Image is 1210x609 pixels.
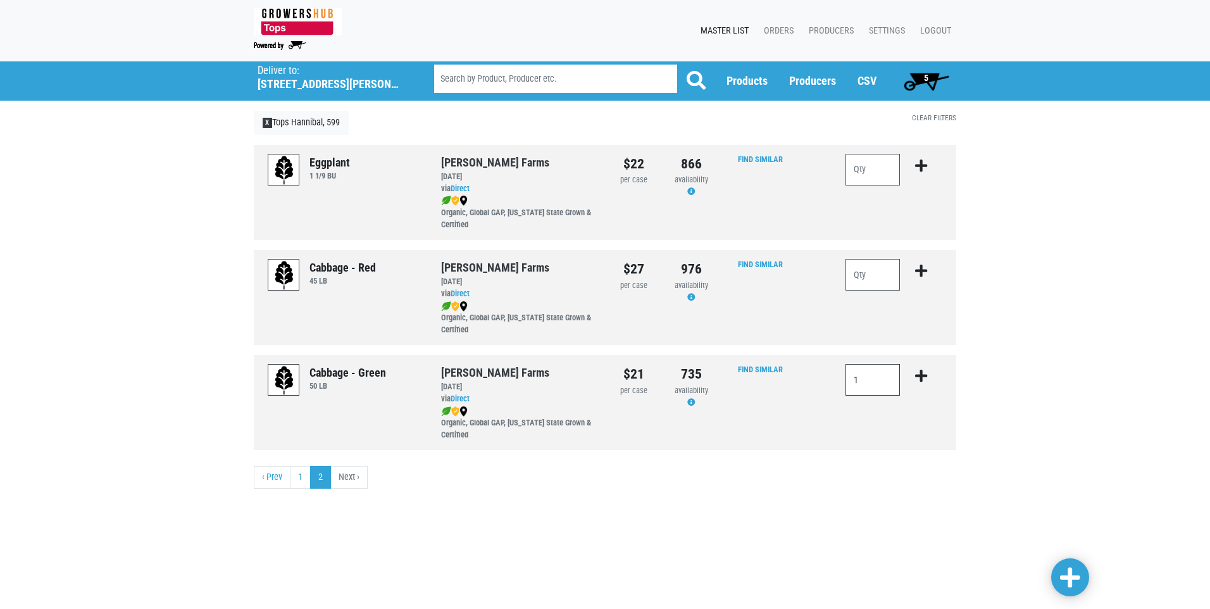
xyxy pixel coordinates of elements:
[910,19,956,43] a: Logout
[614,280,653,292] div: per case
[254,466,290,489] a: previous
[451,301,459,311] img: safety-e55c860ca8c00a9c171001a62a92dabd.png
[845,154,900,185] input: Qty
[614,385,653,397] div: per case
[309,381,386,391] h6: 50 LB
[451,394,470,403] a: Direct
[845,364,900,396] input: Qty
[290,466,311,489] a: 1
[441,196,451,206] img: leaf-e5c59151409436ccce96b2ca1b28e03c.png
[912,113,956,122] a: Clear Filters
[268,365,300,396] img: placeholder-variety-43d6402dacf2d531de610a020419775a.svg
[738,365,783,374] a: Find Similar
[434,65,677,93] input: Search by Product, Producer etc.
[441,405,596,441] div: Organic, Global GAP, [US_STATE] State Grown & Certified
[924,73,928,83] span: 5
[754,19,799,43] a: Orders
[441,195,596,231] div: Organic, Global GAP, [US_STATE] State Grown & Certified
[254,466,956,489] nav: pager
[258,77,402,91] h5: [STREET_ADDRESS][PERSON_NAME]
[441,381,596,393] div: [DATE]
[690,19,754,43] a: Master List
[441,171,596,183] div: [DATE]
[441,301,451,311] img: leaf-e5c59151409436ccce96b2ca1b28e03c.png
[258,61,411,91] span: Tops Hannibal, 599 (409 Fulton St, Hannibal, NY 13074, USA)
[675,280,708,290] span: availability
[789,74,836,87] a: Producers
[441,156,549,169] a: [PERSON_NAME] Farms
[263,118,272,128] span: X
[441,406,451,417] img: leaf-e5c59151409436ccce96b2ca1b28e03c.png
[310,466,331,489] a: 2
[309,154,350,171] div: Eggplant
[459,406,468,417] img: map_marker-0e94453035b3232a4d21701695807de9.png
[738,260,783,269] a: Find Similar
[614,364,653,384] div: $21
[614,259,653,279] div: $27
[799,19,859,43] a: Producers
[738,154,783,164] a: Find Similar
[845,259,900,291] input: Qty
[451,406,459,417] img: safety-e55c860ca8c00a9c171001a62a92dabd.png
[451,289,470,298] a: Direct
[459,301,468,311] img: map_marker-0e94453035b3232a4d21701695807de9.png
[675,175,708,184] span: availability
[672,364,711,384] div: 735
[672,154,711,174] div: 866
[441,300,596,336] div: Organic, Global GAP, [US_STATE] State Grown & Certified
[254,111,349,135] a: XTops Hannibal, 599
[309,276,376,286] h6: 45 LB
[898,68,954,94] a: 5
[309,364,386,381] div: Cabbage - Green
[268,154,300,186] img: placeholder-variety-43d6402dacf2d531de610a020419775a.svg
[858,74,876,87] a: CSV
[459,196,468,206] img: map_marker-0e94453035b3232a4d21701695807de9.png
[451,196,459,206] img: safety-e55c860ca8c00a9c171001a62a92dabd.png
[672,259,711,279] div: 976
[441,288,596,300] div: via
[859,19,910,43] a: Settings
[451,184,470,193] a: Direct
[268,260,300,291] img: placeholder-variety-43d6402dacf2d531de610a020419775a.svg
[258,65,402,77] p: Deliver to:
[441,393,596,405] div: via
[254,8,342,35] img: 279edf242af8f9d49a69d9d2afa010fb.png
[254,41,306,50] img: Powered by Big Wheelbarrow
[441,366,549,379] a: [PERSON_NAME] Farms
[441,276,596,288] div: [DATE]
[614,174,653,186] div: per case
[309,259,376,276] div: Cabbage - Red
[614,154,653,174] div: $22
[727,74,768,87] a: Products
[309,171,350,180] h6: 1 1/9 BU
[441,183,596,195] div: via
[675,386,708,395] span: availability
[441,261,549,274] a: [PERSON_NAME] Farms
